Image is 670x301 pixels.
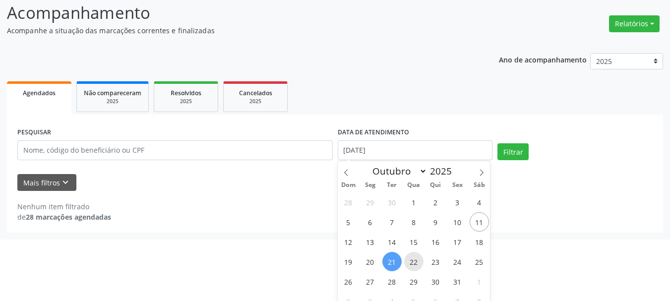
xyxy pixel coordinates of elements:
span: Outubro 8, 2025 [404,212,424,232]
span: Dom [338,182,360,188]
span: Outubro 9, 2025 [426,212,445,232]
span: Qui [425,182,446,188]
p: Ano de acompanhamento [499,53,587,65]
input: Selecione um intervalo [338,140,493,160]
span: Cancelados [239,89,272,97]
span: Outubro 2, 2025 [426,192,445,212]
span: Novembro 1, 2025 [470,272,489,291]
span: Outubro 14, 2025 [382,232,402,251]
span: Outubro 16, 2025 [426,232,445,251]
strong: 28 marcações agendadas [26,212,111,222]
input: Year [427,165,460,178]
span: Outubro 31, 2025 [448,272,467,291]
span: Sex [446,182,468,188]
span: Outubro 29, 2025 [404,272,424,291]
span: Agendados [23,89,56,97]
span: Outubro 26, 2025 [339,272,358,291]
span: Outubro 5, 2025 [339,212,358,232]
div: 2025 [161,98,211,105]
span: Setembro 30, 2025 [382,192,402,212]
span: Outubro 30, 2025 [426,272,445,291]
span: Outubro 25, 2025 [470,252,489,271]
span: Outubro 22, 2025 [404,252,424,271]
span: Resolvidos [171,89,201,97]
span: Outubro 11, 2025 [470,212,489,232]
span: Outubro 17, 2025 [448,232,467,251]
span: Outubro 1, 2025 [404,192,424,212]
span: Outubro 4, 2025 [470,192,489,212]
button: Filtrar [497,143,529,160]
span: Ter [381,182,403,188]
span: Qua [403,182,425,188]
span: Outubro 24, 2025 [448,252,467,271]
span: Outubro 20, 2025 [361,252,380,271]
span: Outubro 19, 2025 [339,252,358,271]
label: PESQUISAR [17,125,51,140]
label: DATA DE ATENDIMENTO [338,125,409,140]
span: Outubro 6, 2025 [361,212,380,232]
div: 2025 [84,98,141,105]
button: Relatórios [609,15,660,32]
span: Outubro 23, 2025 [426,252,445,271]
span: Sáb [468,182,490,188]
span: Seg [359,182,381,188]
span: Outubro 13, 2025 [361,232,380,251]
p: Acompanhamento [7,0,466,25]
span: Setembro 29, 2025 [361,192,380,212]
span: Outubro 12, 2025 [339,232,358,251]
span: Setembro 28, 2025 [339,192,358,212]
i: keyboard_arrow_down [60,177,71,188]
span: Outubro 3, 2025 [448,192,467,212]
span: Outubro 21, 2025 [382,252,402,271]
div: de [17,212,111,222]
span: Outubro 7, 2025 [382,212,402,232]
span: Outubro 28, 2025 [382,272,402,291]
span: Outubro 27, 2025 [361,272,380,291]
span: Outubro 18, 2025 [470,232,489,251]
span: Outubro 15, 2025 [404,232,424,251]
button: Mais filtroskeyboard_arrow_down [17,174,76,191]
div: 2025 [231,98,280,105]
div: Nenhum item filtrado [17,201,111,212]
input: Nome, código do beneficiário ou CPF [17,140,333,160]
span: Outubro 10, 2025 [448,212,467,232]
span: Não compareceram [84,89,141,97]
select: Month [368,164,427,178]
p: Acompanhe a situação das marcações correntes e finalizadas [7,25,466,36]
